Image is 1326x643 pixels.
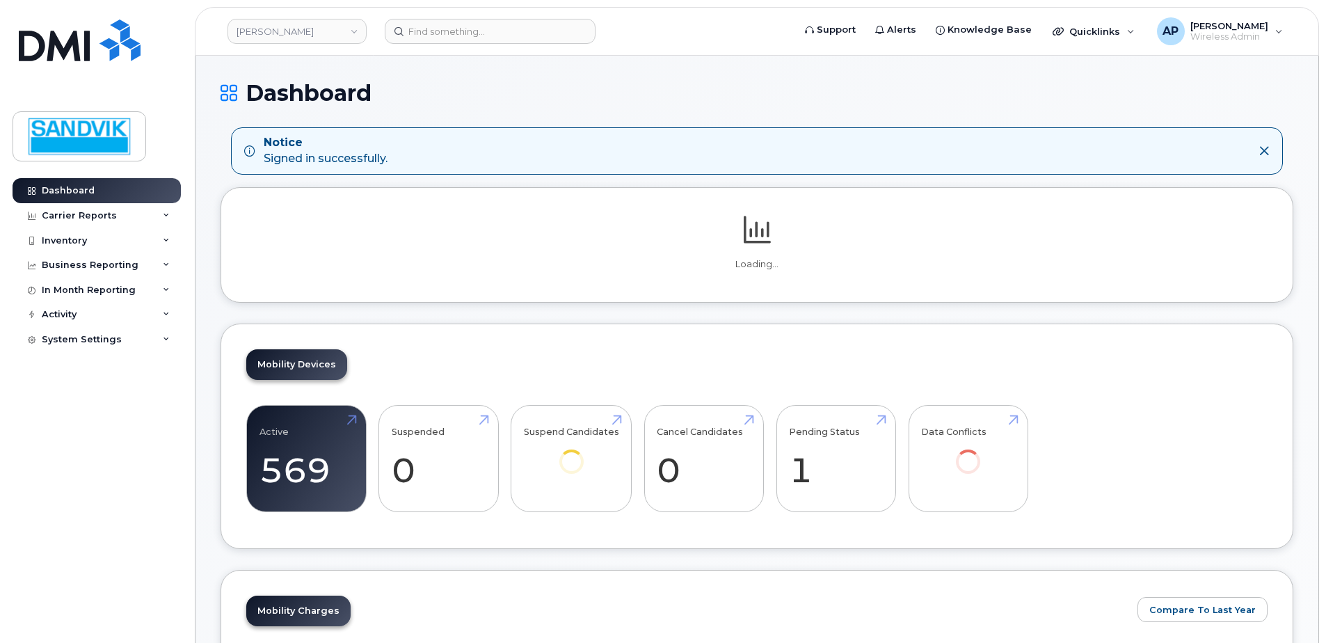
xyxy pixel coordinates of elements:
a: Suspended 0 [392,413,486,505]
p: Loading... [246,258,1268,271]
a: Suspend Candidates [524,413,619,493]
a: Data Conflicts [921,413,1015,493]
button: Compare To Last Year [1137,597,1268,622]
span: Compare To Last Year [1149,603,1256,617]
div: Signed in successfully. [264,135,388,167]
a: Pending Status 1 [789,413,883,505]
h1: Dashboard [221,81,1293,105]
a: Mobility Charges [246,596,351,626]
a: Cancel Candidates 0 [657,413,751,505]
strong: Notice [264,135,388,151]
a: Mobility Devices [246,349,347,380]
a: Active 569 [259,413,353,505]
